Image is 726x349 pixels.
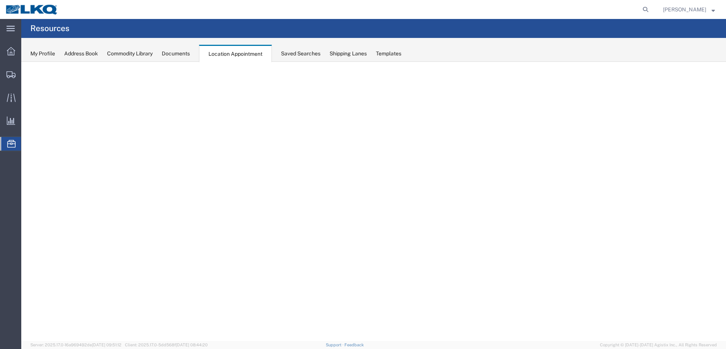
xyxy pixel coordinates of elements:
h4: Resources [30,19,69,38]
a: Support [326,343,345,347]
span: [DATE] 09:51:12 [92,343,122,347]
span: Ryan Gledhill [663,5,706,14]
div: My Profile [30,50,55,58]
span: Server: 2025.17.0-16a969492de [30,343,122,347]
button: [PERSON_NAME] [663,5,715,14]
div: Templates [376,50,401,58]
div: Location Appointment [199,45,272,62]
a: Feedback [344,343,364,347]
span: Client: 2025.17.0-5dd568f [125,343,208,347]
span: [DATE] 08:44:20 [176,343,208,347]
div: Commodity Library [107,50,153,58]
div: Documents [162,50,190,58]
div: Shipping Lanes [330,50,367,58]
div: Address Book [64,50,98,58]
img: logo [5,4,58,15]
span: Copyright © [DATE]-[DATE] Agistix Inc., All Rights Reserved [600,342,717,348]
iframe: FS Legacy Container [21,62,726,341]
div: Saved Searches [281,50,320,58]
